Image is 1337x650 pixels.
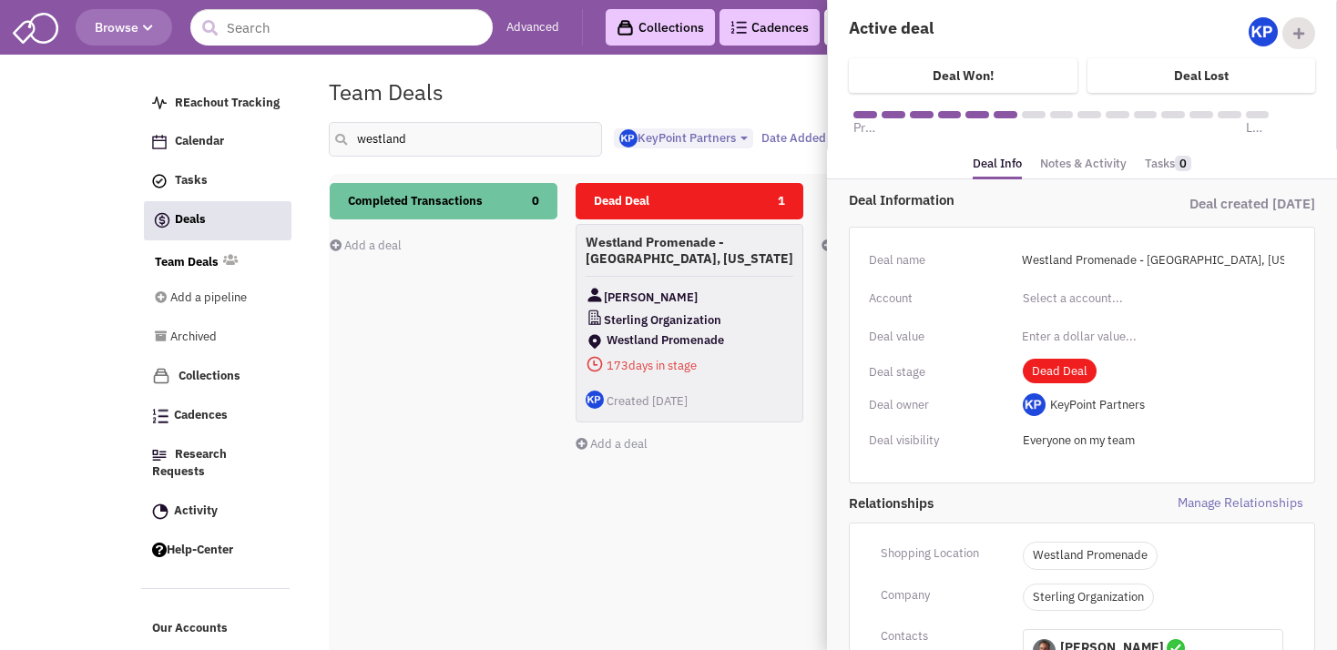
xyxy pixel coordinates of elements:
a: Our Accounts [143,612,291,646]
h4: Westland Promenade - [GEOGRAPHIC_DATA], [US_STATE] [586,234,793,267]
span: Prospective Sites [853,118,877,137]
img: Cadences_logo.png [730,21,747,34]
span: Completed Transactions [348,193,483,208]
img: Contact Image [586,286,604,304]
img: Activity.png [152,503,168,520]
a: Calendar [143,125,291,159]
a: Westland Promenade [1033,547,1148,564]
span: Our Accounts [152,621,228,636]
span: Date Added [761,130,826,146]
img: icon-collection-lavender.png [152,367,170,385]
span: Lease executed [1245,118,1269,137]
button: Date Added [756,128,846,148]
img: icon-tasks.png [152,174,167,188]
input: Enter a deal name... [1011,246,1295,275]
span: Created [DATE] [607,393,688,409]
a: Cadences [143,399,291,433]
img: Research.png [152,450,167,461]
input: Search deals [329,122,602,157]
div: Company [869,584,1011,607]
input: Search [190,9,493,46]
a: Notes & Activity [1040,151,1127,178]
span: Calendar [175,134,224,149]
span: Cadences [174,408,228,423]
div: Deal owner [869,393,1011,417]
h4: Deal Won! [933,67,994,84]
input: Enter a dollar value... [1011,322,1295,351]
img: CompanyLogo [586,309,604,327]
span: Tasks [175,173,208,188]
a: Add a deal [576,436,648,452]
div: Deal stage [869,361,1011,384]
h1: Team Deals [329,80,444,104]
img: icon-collection-lavender-black.svg [617,19,634,36]
span: 0 [532,183,539,219]
a: Team Deals [155,254,219,271]
a: Help-Center [143,533,291,568]
a: Advanced [506,19,559,36]
img: Gp5tB00MpEGTGSMiAkF79g.png [1249,17,1278,46]
a: Activity [143,494,291,529]
div: Contacts [869,625,1011,648]
img: icon-deals.svg [153,209,171,231]
a: Cadences [720,9,820,46]
button: Browse [76,9,172,46]
a: Deal Info [973,151,1022,180]
img: Calendar.png [152,135,167,149]
div: Deal created [DATE] [1082,190,1315,218]
span: Research Requests [152,447,227,480]
a: Collections [143,359,291,394]
span: [PERSON_NAME] [604,286,698,309]
span: REachout Tracking [175,95,280,110]
span: Relationships [849,493,1082,513]
img: SmartAdmin [13,9,58,44]
p: Sterling Organization [1023,584,1154,612]
div: Deal value [869,325,1011,349]
a: Tasks [143,164,291,198]
a: Collections [606,9,715,46]
a: Add a deal [330,238,402,253]
span: KeyPoint Partners [619,130,736,146]
span: Collections [179,368,240,383]
img: help.png [152,543,167,557]
span: Manage Relationships [1082,493,1315,513]
span: 173 [607,358,628,373]
a: REachout Tracking [143,86,291,121]
input: Select a privacy option... [1023,426,1283,455]
div: Add Collaborator [1282,17,1315,49]
span: Westland Promenade [607,333,771,347]
a: Archived [155,320,266,355]
img: Cadences_logo.png [152,409,168,423]
span: Sterling Organization [604,309,721,331]
a: Research Requests [143,438,291,490]
span: 0 [1175,156,1191,171]
span: Browse [95,19,153,36]
span: days in stage [586,354,793,377]
div: Account [869,287,1011,310]
img: Gp5tB00MpEGTGSMiAkF79g.png [619,129,638,147]
span: Dead Deal [594,193,649,208]
span: Activity [174,503,218,518]
a: Add a pipeline [155,281,266,316]
span: 1 [778,183,785,219]
input: Select a account... [1023,284,1179,313]
span: KeyPoint Partners [1050,397,1145,412]
a: Add a deal [822,238,893,253]
h4: Deal Lost [1174,67,1229,84]
span: Dead Deal [1023,359,1097,383]
div: Deal Information [849,190,1082,209]
div: Shopping Location [869,542,1011,565]
a: Deals [144,201,291,240]
img: icon-daysinstage-red.png [586,355,604,373]
img: ShoppingCenter [586,332,604,350]
h4: Active deal [849,17,1070,38]
div: Deal name [869,249,1011,272]
div: Deal visibility [869,429,1011,452]
a: Tasks [1145,151,1191,178]
button: KeyPoint Partners [614,128,753,149]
